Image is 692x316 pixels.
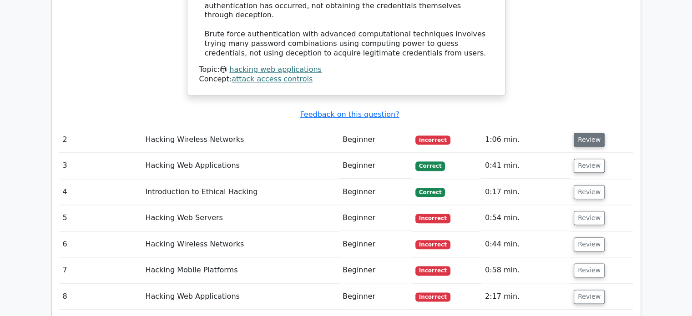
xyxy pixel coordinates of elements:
[59,231,142,257] td: 6
[229,65,322,74] a: hacking web applications
[141,284,338,310] td: Hacking Web Applications
[481,231,570,257] td: 0:44 min.
[481,179,570,205] td: 0:17 min.
[415,188,445,197] span: Correct
[415,266,450,275] span: Incorrect
[59,153,142,179] td: 3
[574,211,605,225] button: Review
[232,75,313,83] a: attack access controls
[339,284,412,310] td: Beginner
[141,179,338,205] td: Introduction to Ethical Hacking
[59,127,142,153] td: 2
[59,205,142,231] td: 5
[339,231,412,257] td: Beginner
[415,292,450,301] span: Incorrect
[415,240,450,249] span: Incorrect
[481,257,570,283] td: 0:58 min.
[339,153,412,179] td: Beginner
[59,284,142,310] td: 8
[141,257,338,283] td: Hacking Mobile Platforms
[415,135,450,145] span: Incorrect
[339,127,412,153] td: Beginner
[199,65,493,75] div: Topic:
[141,153,338,179] td: Hacking Web Applications
[574,290,605,304] button: Review
[59,257,142,283] td: 7
[339,205,412,231] td: Beginner
[141,231,338,257] td: Hacking Wireless Networks
[481,153,570,179] td: 0:41 min.
[141,127,338,153] td: Hacking Wireless Networks
[141,205,338,231] td: Hacking Web Servers
[415,214,450,223] span: Incorrect
[481,284,570,310] td: 2:17 min.
[339,257,412,283] td: Beginner
[339,179,412,205] td: Beginner
[574,263,605,277] button: Review
[481,205,570,231] td: 0:54 min.
[300,110,399,119] a: Feedback on this question?
[415,161,445,171] span: Correct
[574,185,605,199] button: Review
[574,133,605,147] button: Review
[199,75,493,84] div: Concept:
[574,237,605,251] button: Review
[59,179,142,205] td: 4
[481,127,570,153] td: 1:06 min.
[574,159,605,173] button: Review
